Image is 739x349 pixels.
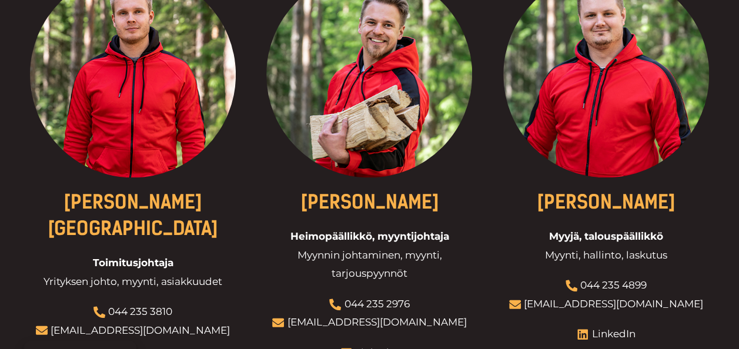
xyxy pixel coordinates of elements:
[93,254,173,273] span: Toimitusjohtaja
[577,325,635,344] a: LinkedIn
[344,298,409,310] a: 044 235 2976
[545,246,667,265] span: Myynti, hallinto, laskutus
[290,227,449,246] span: Heimopäällikkö, myyntijohtaja
[44,273,222,291] span: Yrityksen johto, myynti, asiakkuudet
[580,279,647,291] a: 044 235 4899
[524,298,703,310] a: [EMAIL_ADDRESS][DOMAIN_NAME]
[287,316,466,328] a: [EMAIL_ADDRESS][DOMAIN_NAME]
[108,306,172,317] a: 044 235 3810
[537,191,676,213] a: [PERSON_NAME]
[300,191,439,213] a: [PERSON_NAME]
[260,246,479,283] span: Myynnin johtaminen, myynti, tarjouspyynnöt
[51,324,230,336] a: [EMAIL_ADDRESS][DOMAIN_NAME]
[48,191,218,240] a: [PERSON_NAME][GEOGRAPHIC_DATA]
[588,325,635,344] span: LinkedIn
[549,227,663,246] span: Myyjä, talouspäällikkö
